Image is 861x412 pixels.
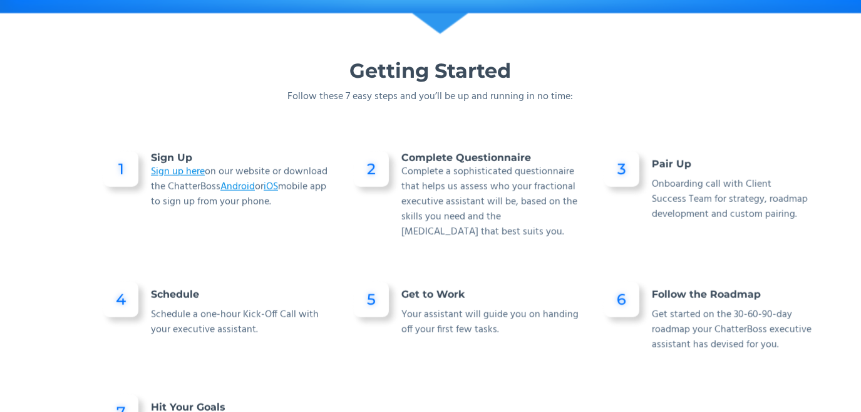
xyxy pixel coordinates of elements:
h5: Get to Work [401,288,579,301]
h5: Pair Up [652,158,830,171]
strong: Complete Questionnaire [401,152,531,164]
h5: Follow the Roadmap [652,288,830,301]
strong: Getting Started [350,58,512,83]
div: 4 [116,293,126,306]
div: 5 [367,293,376,306]
a: Android [220,179,255,195]
h5: Sign Up [151,152,329,164]
p: Onboarding call with Client Success Team for strategy, roadmap development and custom pairing. [652,177,830,222]
div: 2 [367,163,376,176]
p: Schedule a one-hour Kick-Off Call with your executive assistant. [151,307,329,337]
p: Your assistant will guide you on handing off your first few tasks. [401,307,579,337]
h5: Schedule [151,288,329,301]
a: Sign up here [151,164,205,180]
div: 1 [118,163,124,176]
div: 6 [617,293,626,306]
p: Get started on the 30-60-90-day roadmap your ChatterBoss executive assistant has devised for you. [652,307,830,352]
p: Complete a sophisticated questionnaire that helps us assess who your fractional executive assista... [401,164,579,240]
p: on our website or download the ChatterBoss or mobile app to sign up from your phone. [151,164,329,209]
p: Follow these 7 easy steps and you’ll be up and running in no time: [288,89,574,104]
div: 3 [617,163,626,176]
a: iOS [264,179,278,195]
